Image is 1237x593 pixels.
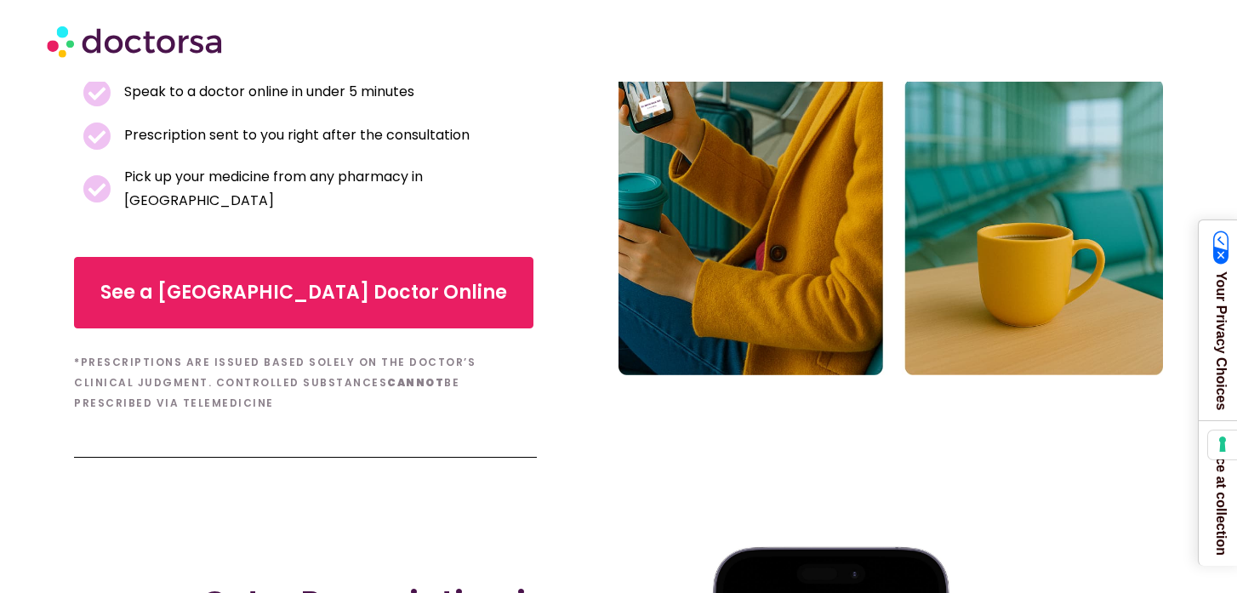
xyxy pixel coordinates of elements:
[74,352,537,413] h6: *Prescriptions are issued based solely on the doctor’s clinical judgment. Controlled substances b...
[74,257,533,328] a: See a [GEOGRAPHIC_DATA] Doctor Online
[120,165,528,213] span: Pick up your medicine from any pharmacy in [GEOGRAPHIC_DATA]
[100,279,507,306] span: See a [GEOGRAPHIC_DATA] Doctor Online
[120,80,414,104] span: Speak to a doctor online in under 5 minutes
[1208,430,1237,459] button: Your consent preferences for tracking technologies
[387,375,444,390] b: cannot
[120,123,470,147] span: Prescription sent to you right after the consultation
